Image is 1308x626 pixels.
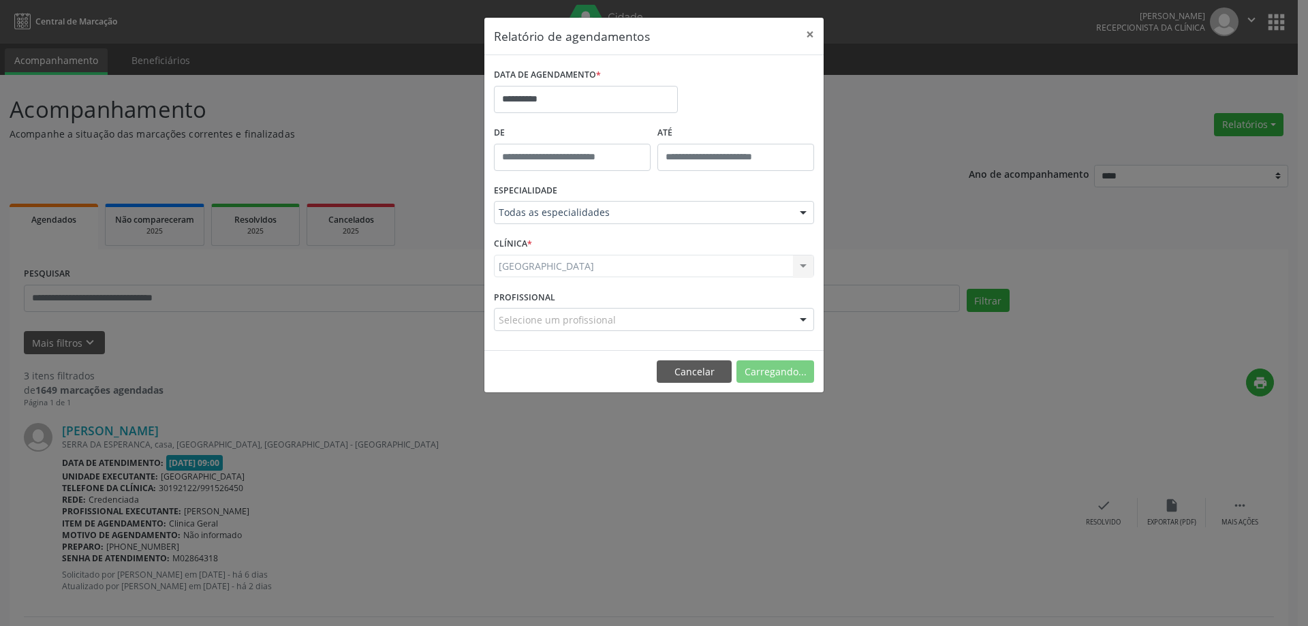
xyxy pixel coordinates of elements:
label: ATÉ [657,123,814,144]
button: Carregando... [736,360,814,384]
label: PROFISSIONAL [494,287,555,308]
label: De [494,123,651,144]
span: Selecione um profissional [499,313,616,327]
label: CLÍNICA [494,234,532,255]
button: Cancelar [657,360,732,384]
label: ESPECIALIDADE [494,181,557,202]
span: Todas as especialidades [499,206,786,219]
label: DATA DE AGENDAMENTO [494,65,601,86]
h5: Relatório de agendamentos [494,27,650,45]
button: Close [796,18,824,51]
